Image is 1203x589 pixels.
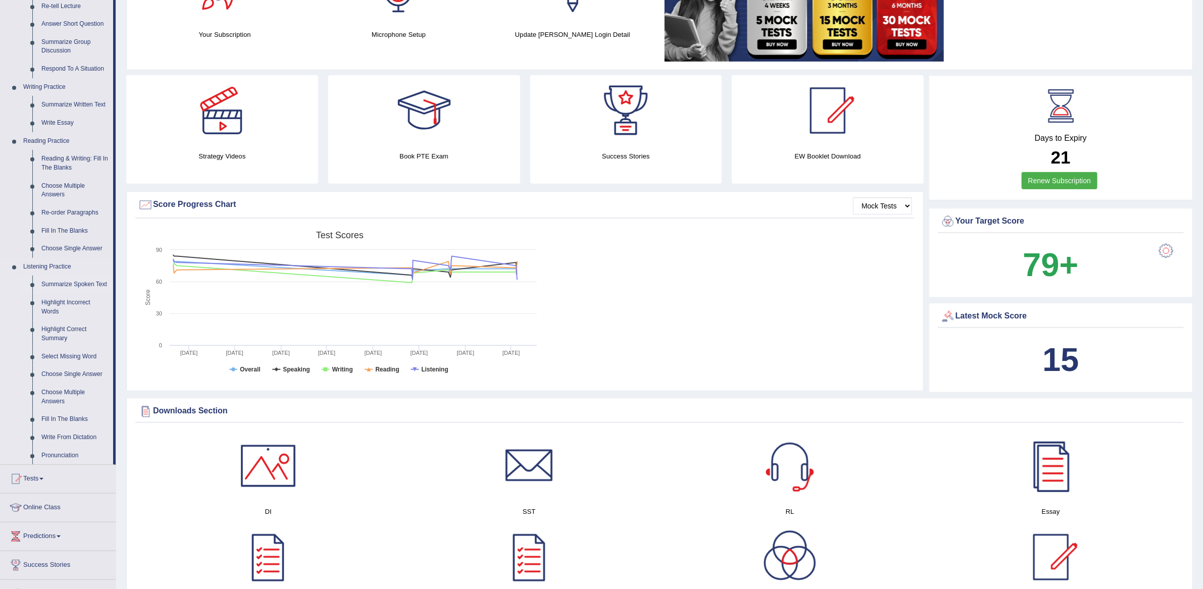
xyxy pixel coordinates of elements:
a: Tests [1,465,116,490]
a: Highlight Correct Summary [37,320,113,347]
tspan: [DATE] [226,350,243,356]
a: Respond To A Situation [37,60,113,78]
a: Write From Dictation [37,429,113,447]
a: Select Missing Word [37,348,113,366]
b: 21 [1051,147,1071,167]
b: 79+ [1023,246,1078,283]
h4: Microphone Setup [317,29,480,40]
tspan: Overall [240,366,261,373]
b: 15 [1042,341,1079,378]
h4: RL [665,506,916,517]
div: Latest Mock Score [940,309,1181,324]
h4: Update [PERSON_NAME] Login Detail [491,29,655,40]
tspan: Speaking [283,366,310,373]
h4: Success Stories [530,151,722,162]
div: Your Target Score [940,214,1181,229]
a: Summarize Spoken Text [37,276,113,294]
text: 90 [156,247,162,253]
a: Re-order Paragraphs [37,204,113,222]
a: Reading & Writing: Fill In The Blanks [37,150,113,177]
a: Success Stories [1,551,116,576]
a: Fill In The Blanks [37,410,113,429]
a: Choose Single Answer [37,240,113,258]
h4: SST [404,506,655,517]
a: Pronunciation [37,447,113,465]
tspan: Test scores [316,230,364,240]
div: Score Progress Chart [138,197,912,212]
h4: Book PTE Exam [328,151,520,162]
tspan: [DATE] [411,350,428,356]
a: Write Essay [37,114,113,132]
a: Answer Short Question [37,15,113,33]
h4: Your Subscription [143,29,307,40]
h4: Strategy Videos [126,151,318,162]
a: Summarize Written Text [37,96,113,114]
tspan: [DATE] [457,350,475,356]
a: Predictions [1,522,116,548]
a: Choose Multiple Answers [37,384,113,410]
tspan: Listening [421,366,448,373]
a: Choose Single Answer [37,365,113,384]
a: Fill In The Blanks [37,222,113,240]
tspan: [DATE] [180,350,198,356]
a: Renew Subscription [1022,172,1098,189]
tspan: [DATE] [318,350,336,356]
h4: DI [143,506,394,517]
tspan: Writing [332,366,353,373]
tspan: [DATE] [365,350,382,356]
text: 60 [156,279,162,285]
h4: Days to Expiry [940,134,1181,143]
text: 0 [159,342,162,348]
h4: Essay [926,506,1177,517]
a: Online Class [1,494,116,519]
div: Downloads Section [138,404,1181,419]
a: Writing Practice [19,78,113,96]
a: Summarize Group Discussion [37,33,113,60]
tspan: Reading [375,366,399,373]
a: Highlight Incorrect Words [37,294,113,320]
a: Choose Multiple Answers [37,177,113,204]
h4: EW Booklet Download [732,151,924,162]
a: Reading Practice [19,132,113,150]
tspan: [DATE] [272,350,290,356]
a: Listening Practice [19,258,113,276]
tspan: [DATE] [503,350,520,356]
tspan: Score [144,290,152,306]
text: 30 [156,310,162,316]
